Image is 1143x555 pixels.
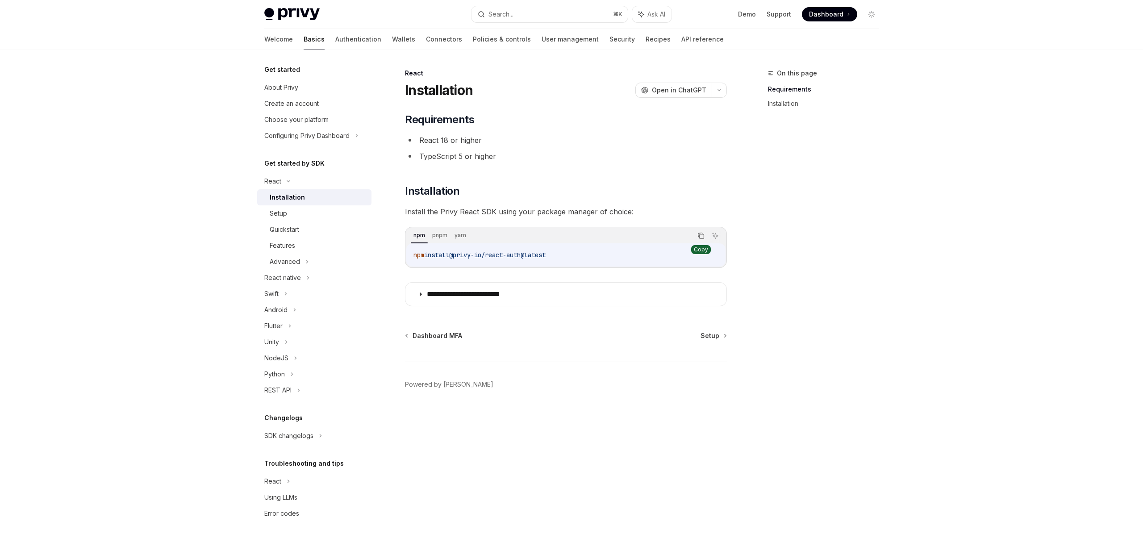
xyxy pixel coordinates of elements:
[264,130,350,141] div: Configuring Privy Dashboard
[424,251,449,259] span: install
[264,29,293,50] a: Welcome
[264,492,297,503] div: Using LLMs
[264,385,292,396] div: REST API
[392,29,415,50] a: Wallets
[270,208,287,219] div: Setup
[257,112,371,128] a: Choose your platform
[264,508,299,519] div: Error codes
[257,96,371,112] a: Create an account
[632,6,672,22] button: Ask AI
[405,184,459,198] span: Installation
[257,238,371,254] a: Features
[411,230,428,241] div: npm
[471,6,628,22] button: Search...⌘K
[270,256,300,267] div: Advanced
[257,205,371,221] a: Setup
[264,413,303,423] h5: Changelogs
[635,83,712,98] button: Open in ChatGPT
[413,331,462,340] span: Dashboard MFA
[542,29,599,50] a: User management
[802,7,857,21] a: Dashboard
[768,96,886,111] a: Installation
[257,221,371,238] a: Quickstart
[405,82,473,98] h1: Installation
[264,458,344,469] h5: Troubleshooting and tips
[488,9,513,20] div: Search...
[691,245,711,254] div: Copy
[264,64,300,75] h5: Get started
[413,251,424,259] span: npm
[405,205,727,218] span: Install the Privy React SDK using your package manager of choice:
[405,380,493,389] a: Powered by [PERSON_NAME]
[767,10,791,19] a: Support
[264,272,301,283] div: React native
[270,224,299,235] div: Quickstart
[264,98,319,109] div: Create an account
[777,68,817,79] span: On this page
[452,230,469,241] div: yarn
[701,331,719,340] span: Setup
[613,11,622,18] span: ⌘ K
[449,251,546,259] span: @privy-io/react-auth@latest
[270,192,305,203] div: Installation
[709,230,721,242] button: Ask AI
[264,114,329,125] div: Choose your platform
[647,10,665,19] span: Ask AI
[701,331,726,340] a: Setup
[264,321,283,331] div: Flutter
[264,337,279,347] div: Unity
[430,230,450,241] div: pnpm
[809,10,843,19] span: Dashboard
[695,230,707,242] button: Copy the contents from the code block
[405,69,727,78] div: React
[257,489,371,505] a: Using LLMs
[609,29,635,50] a: Security
[264,476,281,487] div: React
[264,430,313,441] div: SDK changelogs
[864,7,879,21] button: Toggle dark mode
[257,505,371,522] a: Error codes
[426,29,462,50] a: Connectors
[738,10,756,19] a: Demo
[264,158,325,169] h5: Get started by SDK
[264,176,281,187] div: React
[257,79,371,96] a: About Privy
[681,29,724,50] a: API reference
[264,353,288,363] div: NodeJS
[406,331,462,340] a: Dashboard MFA
[264,82,298,93] div: About Privy
[257,189,371,205] a: Installation
[264,369,285,380] div: Python
[264,288,279,299] div: Swift
[264,8,320,21] img: light logo
[473,29,531,50] a: Policies & controls
[768,82,886,96] a: Requirements
[405,113,474,127] span: Requirements
[646,29,671,50] a: Recipes
[335,29,381,50] a: Authentication
[304,29,325,50] a: Basics
[405,134,727,146] li: React 18 or higher
[270,240,295,251] div: Features
[405,150,727,163] li: TypeScript 5 or higher
[264,305,288,315] div: Android
[652,86,706,95] span: Open in ChatGPT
